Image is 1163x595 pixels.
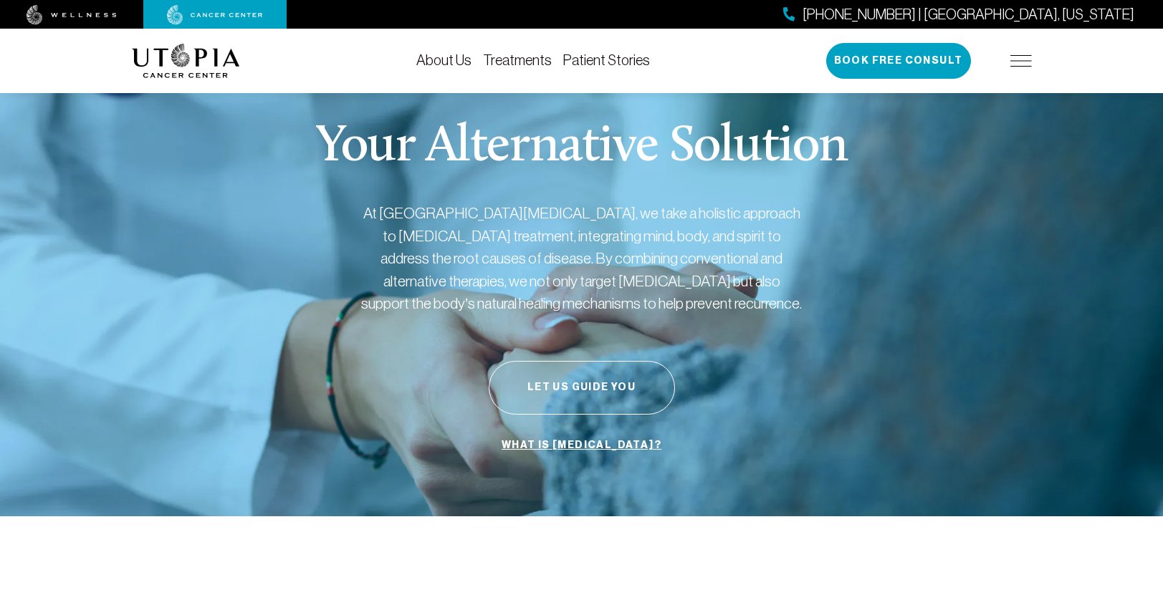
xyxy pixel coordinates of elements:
p: At [GEOGRAPHIC_DATA][MEDICAL_DATA], we take a holistic approach to [MEDICAL_DATA] treatment, inte... [360,202,804,315]
button: Let Us Guide You [489,361,675,415]
p: Your Alternative Solution [315,122,848,173]
img: cancer center [167,5,263,25]
button: Book Free Consult [826,43,971,79]
a: Treatments [483,52,552,68]
span: [PHONE_NUMBER] | [GEOGRAPHIC_DATA], [US_STATE] [803,4,1134,25]
img: icon-hamburger [1010,55,1032,67]
a: About Us [416,52,472,68]
a: What is [MEDICAL_DATA]? [498,432,665,459]
a: [PHONE_NUMBER] | [GEOGRAPHIC_DATA], [US_STATE] [783,4,1134,25]
img: wellness [27,5,117,25]
a: Patient Stories [563,52,650,68]
img: logo [132,44,240,78]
